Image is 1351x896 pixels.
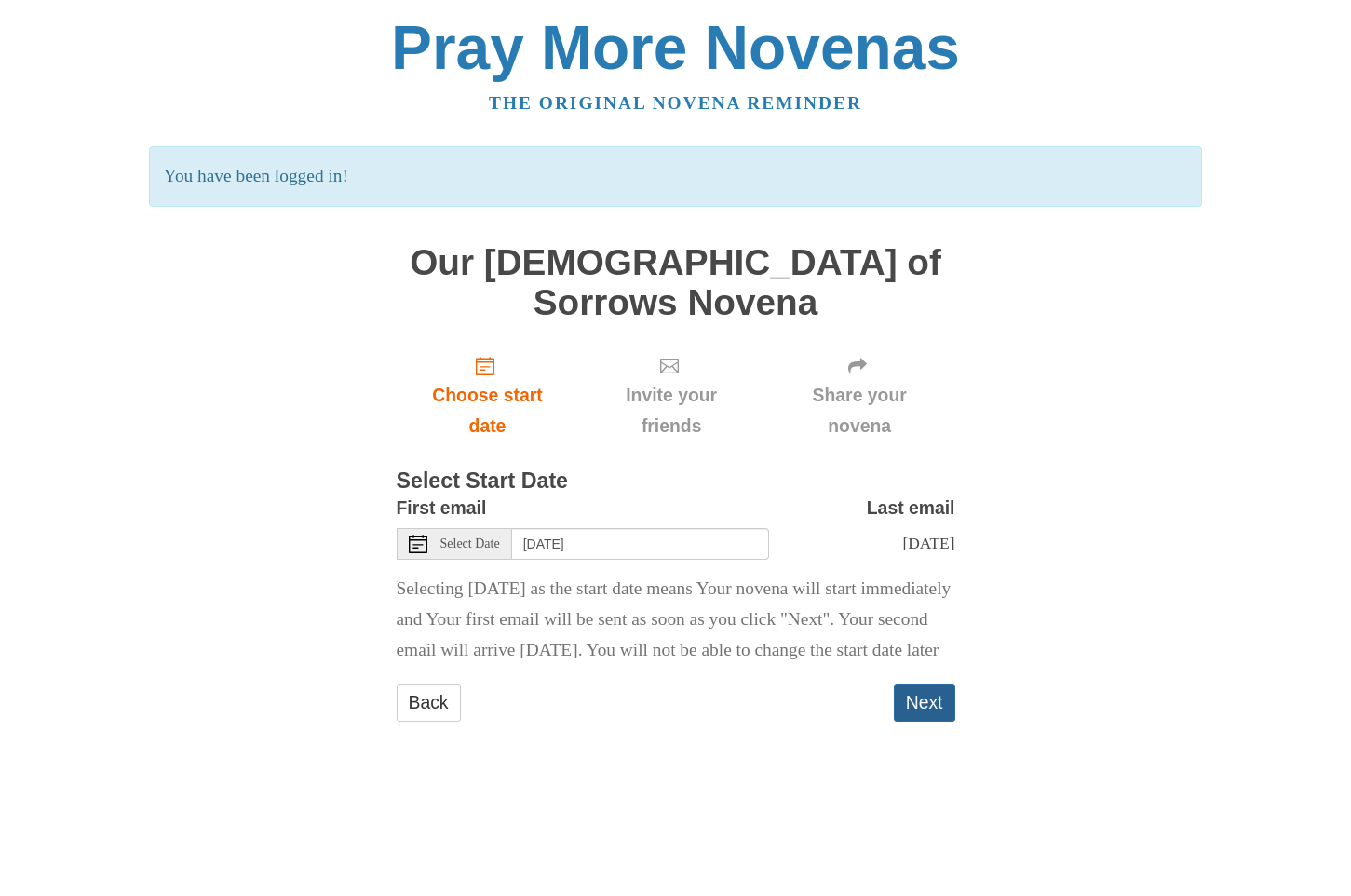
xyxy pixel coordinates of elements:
[397,684,461,722] a: Back
[440,537,500,550] span: Select Date
[397,341,579,452] a: Choose start date
[764,341,955,452] div: Click "Next" to confirm your start date first.
[902,534,954,552] span: [DATE]
[489,93,862,113] a: The original novena reminder
[783,380,937,441] span: Share your novena
[512,528,769,560] input: Use the arrow keys to pick a date
[397,243,955,322] h1: Our [DEMOGRAPHIC_DATA] of Sorrows Novena
[415,380,561,441] span: Choose start date
[397,493,487,523] label: First email
[397,574,955,666] p: Selecting [DATE] as the start date means Your novena will start immediately and Your first email ...
[597,380,745,441] span: Invite your friends
[894,684,955,722] button: Next
[391,13,960,82] a: Pray More Novenas
[867,493,955,523] label: Last email
[578,341,763,452] div: Click "Next" to confirm your start date first.
[397,469,955,494] h3: Select Start Date
[149,146,1202,207] p: You have been logged in!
